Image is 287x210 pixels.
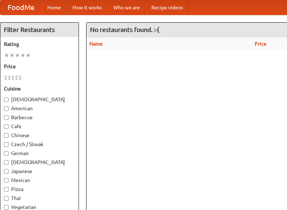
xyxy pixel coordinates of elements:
label: Cafe [4,123,75,130]
a: Who we are [108,0,146,15]
ng-pluralize: No restaurants found. :-( [90,26,159,33]
input: Barbecue [4,115,9,120]
li: $ [4,74,8,81]
input: Vegetarian [4,205,9,210]
input: [DEMOGRAPHIC_DATA] [4,97,9,102]
input: German [4,151,9,156]
li: ★ [20,51,25,59]
label: Chinese [4,132,75,139]
h4: Filter Restaurants [0,23,79,37]
label: Pizza [4,186,75,193]
label: Thai [4,195,75,202]
label: German [4,150,75,157]
label: Barbecue [4,114,75,121]
input: Japanese [4,169,9,174]
input: Pizza [4,187,9,192]
label: Czech / Slovak [4,141,75,148]
a: How it works [67,0,108,15]
li: ★ [15,51,20,59]
li: $ [11,74,15,81]
a: Name [89,41,103,47]
li: ★ [4,51,9,59]
input: Thai [4,196,9,201]
label: American [4,105,75,112]
li: ★ [25,51,31,59]
h5: Price [4,63,75,70]
li: $ [8,74,11,81]
li: $ [15,74,18,81]
a: Recipe videos [146,0,189,15]
label: Japanese [4,168,75,175]
li: $ [18,74,22,81]
a: FoodMe [0,0,42,15]
label: [DEMOGRAPHIC_DATA] [4,159,75,166]
label: Mexican [4,177,75,184]
input: Czech / Slovak [4,142,9,147]
a: Home [42,0,67,15]
input: American [4,106,9,111]
li: ★ [9,51,15,59]
input: Chinese [4,133,9,138]
input: Mexican [4,178,9,183]
h5: Cuisine [4,85,75,92]
input: [DEMOGRAPHIC_DATA] [4,160,9,165]
a: Price [255,41,267,47]
label: [DEMOGRAPHIC_DATA] [4,96,75,103]
input: Cafe [4,124,9,129]
h5: Rating [4,41,75,48]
